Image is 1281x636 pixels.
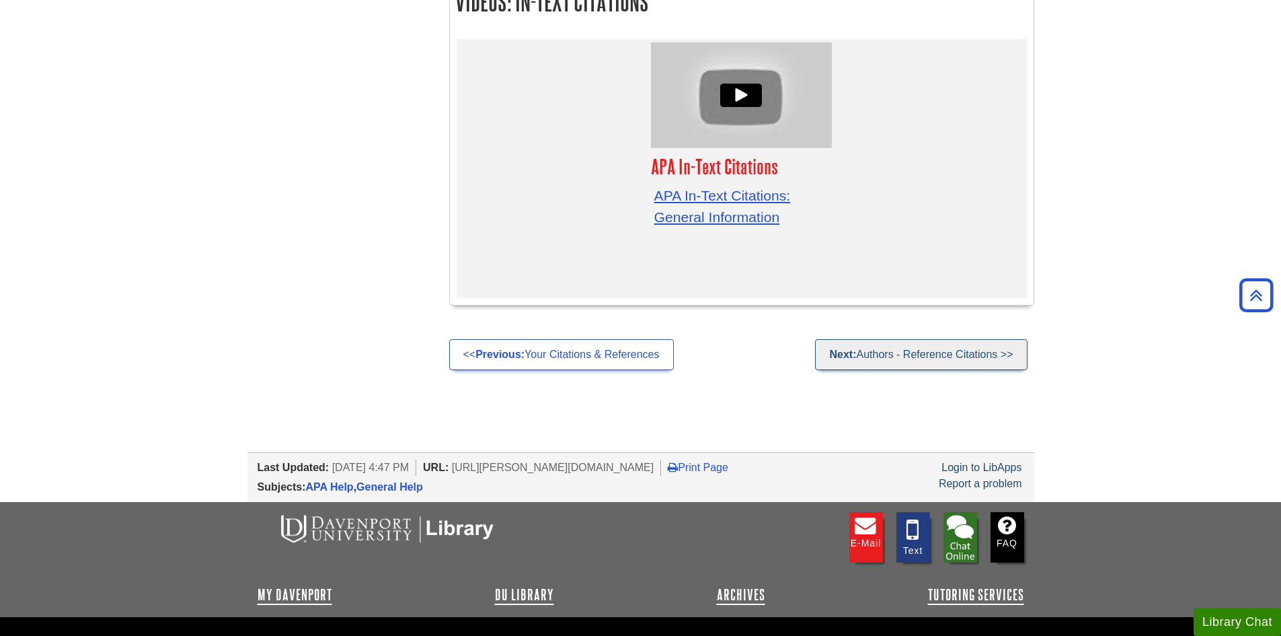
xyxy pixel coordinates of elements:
[258,512,513,544] img: DU Libraries
[651,42,832,148] div: Video: APA In-Text Citations
[258,481,306,493] span: Subjects:
[943,512,977,563] li: Chat with Library
[423,462,449,473] span: URL:
[896,512,930,563] a: Text
[928,587,1024,603] a: Tutoring Services
[849,512,883,563] a: E-mail
[717,587,765,603] a: Archives
[668,462,728,473] a: Print Page
[475,349,525,360] strong: Previous:
[829,349,856,360] strong: Next:
[258,462,329,473] span: Last Updated:
[306,481,423,493] span: ,
[495,587,554,603] a: DU Library
[452,462,654,473] span: [URL][PERSON_NAME][DOMAIN_NAME]
[939,478,1022,489] a: Report a problem
[1235,286,1278,304] a: Back to Top
[815,339,1027,370] a: Next:Authors - Reference Citations >>
[651,155,832,178] h3: APA In-Text Citations
[449,339,674,370] a: <<Previous:Your Citations & References
[1194,608,1281,636] button: Library Chat
[668,462,678,472] i: Print Page
[306,481,354,493] a: APA Help
[332,462,409,473] span: [DATE] 4:47 PM
[356,481,423,493] a: General Help
[654,188,791,225] a: APA In-Text Citations: General Information
[991,512,1024,563] a: FAQ
[943,512,977,563] img: Library Chat
[941,462,1021,473] a: Login to LibApps
[258,587,332,603] a: My Davenport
